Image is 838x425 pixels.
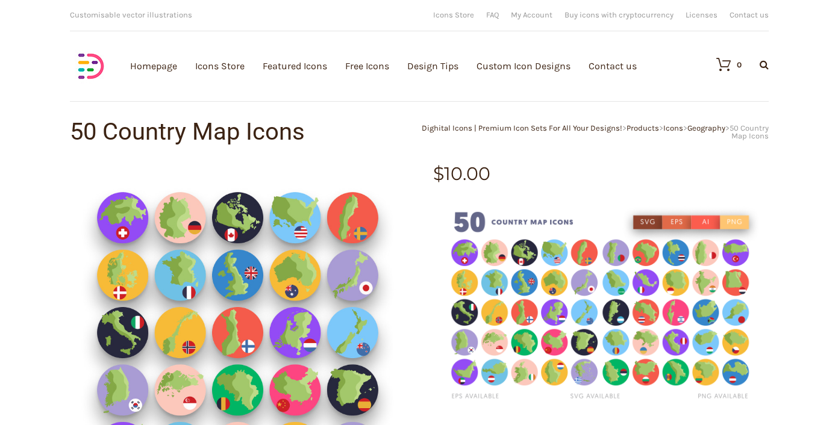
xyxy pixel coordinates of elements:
[419,124,769,140] div: > > > >
[663,123,683,132] a: Icons
[730,11,769,19] a: Contact us
[686,11,718,19] a: Licenses
[730,123,769,140] span: 50 Country Map Icons
[486,11,499,19] a: FAQ
[433,163,490,185] bdi: 10.00
[564,11,674,19] a: Buy icons with cryptocurrency
[433,11,474,19] a: Icons Store
[704,57,742,72] a: 0
[737,61,742,69] div: 0
[70,10,192,19] span: Customisable vector illustrations
[70,120,419,144] h1: 50 Country Map Icons
[687,123,725,132] a: Geography
[433,163,444,185] span: $
[627,123,659,132] a: Products
[422,123,622,132] a: Dighital Icons | Premium Icon Sets For All Your Designs!
[511,11,552,19] a: My Account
